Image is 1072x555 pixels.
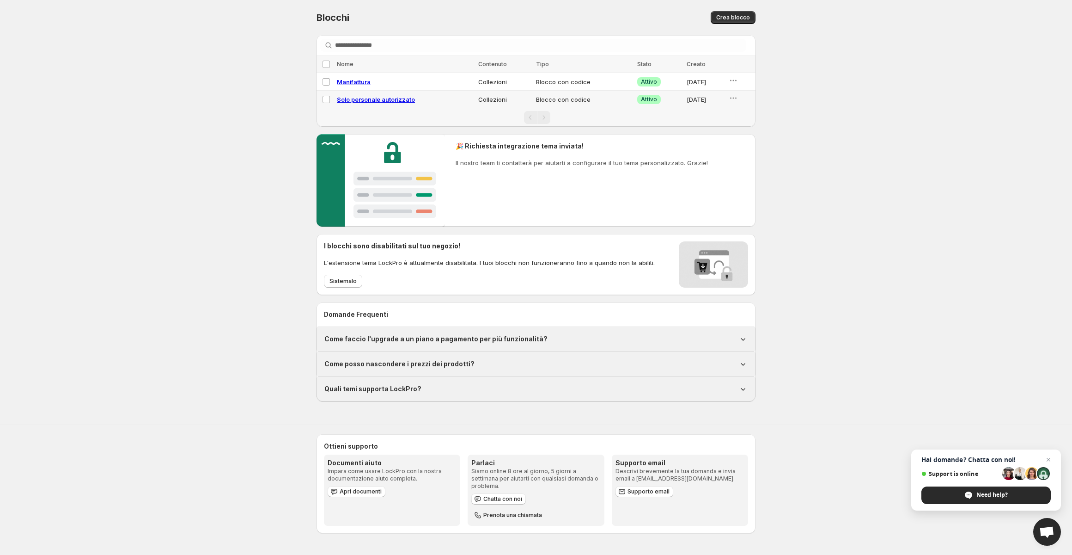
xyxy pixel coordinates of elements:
span: Apri documenti [340,488,382,495]
span: Supporto email [627,488,670,495]
h3: Parlaci [471,458,600,468]
h3: Supporto email [615,458,744,468]
td: [DATE] [684,73,726,91]
h1: Come posso nascondere i prezzi dei prodotti? [324,359,475,369]
span: Contenuto [478,61,507,68]
button: Chatta con noi [471,493,526,505]
nav: Impaginazione [317,108,755,127]
h2: Domande Frequenti [324,310,748,319]
td: Collezioni [475,91,533,108]
span: Chatta con noi [483,495,522,503]
h2: I blocchi sono disabilitati sul tuo negozio! [324,241,655,251]
p: Il nostro team ti contatterà per aiutarti a configurare il tuo tema personalizzato. Grazie! [456,158,708,167]
span: Creato [687,61,706,68]
h2: 🎉 Richiesta integrazione tema inviata! [456,142,708,151]
span: Support is online [921,470,999,477]
span: Blocchi [317,12,349,23]
a: Apri documenti [328,486,385,497]
p: L'estensione tema LockPro è attualmente disabilitata. I tuoi blocchi non funzioneranno fino a qua... [324,258,655,267]
span: Attivo [641,96,657,103]
p: Siamo online 8 ore al giorno, 5 giorni a settimana per aiutarti con qualsiasi domanda o problema. [471,468,600,490]
h2: Ottieni supporto [324,442,748,451]
span: Hai domande? Chatta con noi! [921,456,1051,463]
a: Manifattura [337,78,371,86]
p: Descrivi brevemente la tua domanda e invia email a [EMAIL_ADDRESS][DOMAIN_NAME]. [615,468,744,482]
span: Attivo [641,78,657,86]
span: Sistemalo [329,277,357,285]
a: Supporto email [615,486,673,497]
a: Solo personale autorizzato [337,96,415,103]
span: Need help? [976,491,1008,499]
td: Blocco con codice [533,91,635,108]
button: Prenota una chiamata [471,510,546,521]
td: [DATE] [684,91,726,108]
div: Open chat [1033,518,1061,546]
td: Collezioni [475,73,533,91]
button: Sistemalo [324,275,362,288]
h1: Quali temi supporta LockPro? [324,384,421,394]
div: Need help? [921,487,1051,504]
button: Crea blocco [711,11,755,24]
span: Nome [337,61,353,68]
span: Tipo [536,61,549,68]
span: Close chat [1043,454,1054,465]
span: Stato [637,61,652,68]
span: Crea blocco [716,14,750,21]
h3: Documenti aiuto [328,458,457,468]
img: Locks disabled [679,241,748,288]
td: Blocco con codice [533,73,635,91]
h1: Come faccio l'upgrade a un piano a pagamento per più funzionalità? [324,334,548,344]
img: Customer support [317,134,445,227]
p: Impara come usare LockPro con la nostra documentazione aiuto completa. [328,468,457,482]
span: Prenota una chiamata [483,512,542,519]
